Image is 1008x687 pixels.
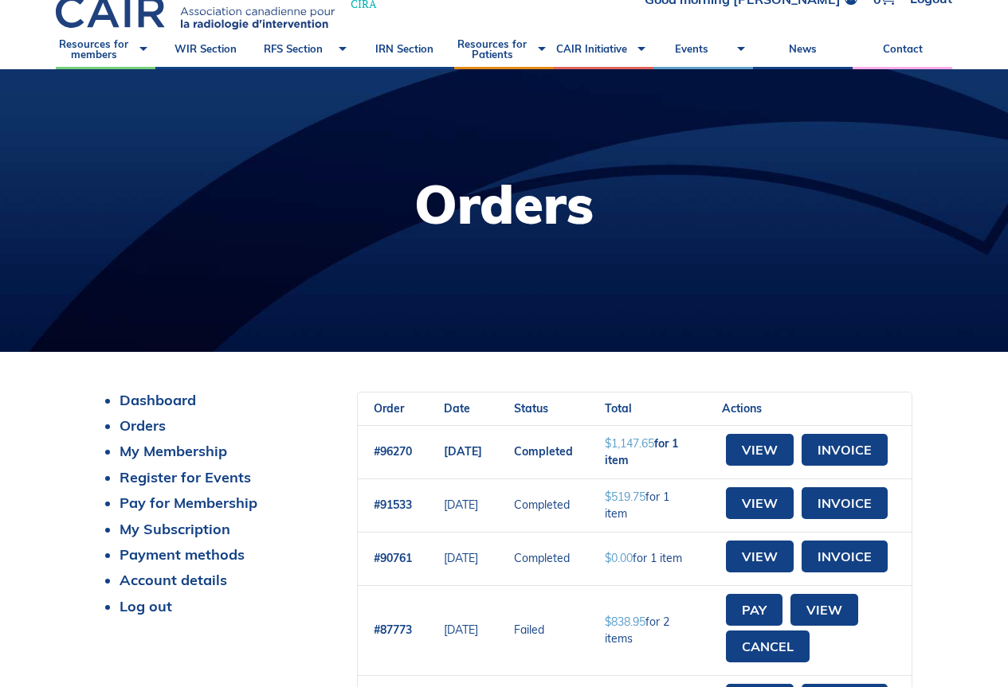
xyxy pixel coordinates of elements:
[374,444,412,459] a: #96270
[255,29,355,69] a: RFS Section
[120,416,166,435] a: Orders
[56,29,155,69] a: Resources for members
[444,444,482,459] time: [DATE]
[355,29,454,69] a: IRN Section
[605,551,611,565] span: $
[605,551,633,565] span: 0.00
[374,498,412,512] a: #91533
[605,615,645,629] span: 838.95
[120,545,245,564] a: Payment methods
[802,541,888,572] a: Invoice
[444,623,478,637] time: [DATE]
[120,442,227,460] a: My Membership
[605,401,632,416] span: Total
[454,29,554,69] a: Resources for Patients
[605,436,611,451] span: $
[374,401,404,416] span: Order
[120,494,257,512] a: Pay for Membership
[790,594,858,626] a: View
[726,487,794,519] a: View
[726,630,810,662] a: Cancel
[120,520,230,538] a: My Subscription
[605,436,654,451] span: 1,147.65
[155,29,255,69] a: WIR Section
[120,571,227,589] a: Account details
[605,615,611,629] span: $
[498,425,589,478] td: Completed
[120,597,172,615] a: Log out
[498,478,589,532] td: Completed
[726,434,794,466] a: View
[853,29,952,69] a: Contact
[514,401,548,416] span: Status
[605,490,645,504] span: 519.75
[722,401,762,416] span: Actions
[589,585,706,675] td: for 2 items
[498,532,589,585] td: Completed
[444,551,478,565] time: [DATE]
[589,532,706,585] td: for 1 item
[444,401,470,416] span: Date
[414,178,594,231] h1: Orders
[589,478,706,532] td: for 1 item
[802,487,888,519] a: Invoice
[589,425,706,478] td: for 1 item
[802,434,888,466] a: Invoice
[726,594,782,626] a: Pay
[374,623,412,637] a: #87773
[120,468,251,486] a: Register for Events
[444,498,478,512] time: [DATE]
[374,551,412,565] a: #90761
[554,29,653,69] a: CAIR Initiative
[605,490,611,504] span: $
[726,541,794,572] a: View
[120,391,196,409] a: Dashboard
[753,29,853,69] a: News
[653,29,753,69] a: Events
[498,585,589,675] td: Failed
